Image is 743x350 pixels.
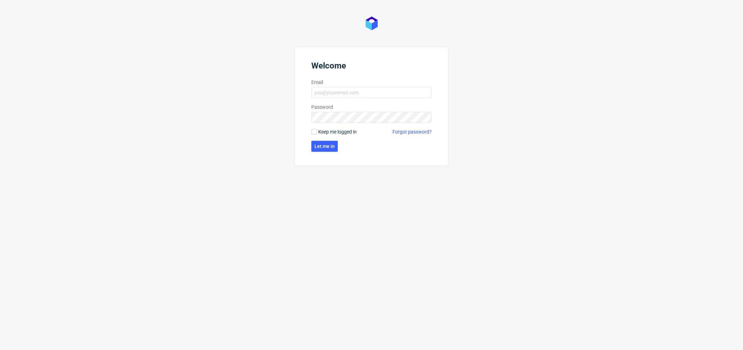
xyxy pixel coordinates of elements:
[311,61,432,73] header: Welcome
[311,87,432,98] input: you@youremail.com
[311,79,432,86] label: Email
[392,128,432,135] a: Forgot password?
[311,141,338,152] button: Let me in
[311,104,432,110] label: Password
[314,144,335,149] span: Let me in
[318,128,357,135] span: Keep me logged in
